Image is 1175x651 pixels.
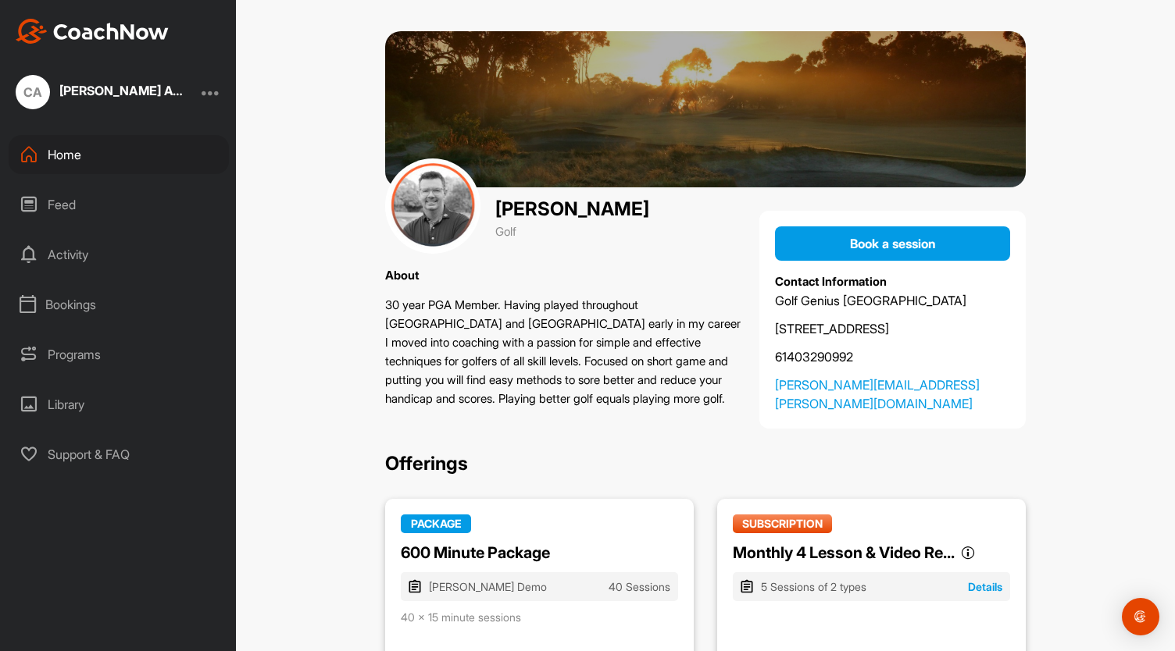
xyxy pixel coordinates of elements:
p: 30 year PGA Member. Having played throughout [GEOGRAPHIC_DATA] and [GEOGRAPHIC_DATA] early in my ... [385,296,741,408]
div: Home [9,135,229,174]
span: [PERSON_NAME] Demo [429,578,609,595]
a: 61403290992 [775,347,1010,366]
p: [PERSON_NAME] [495,195,649,223]
img: tags [741,579,753,593]
h2: Offerings [385,452,1026,475]
img: cover [385,158,480,254]
span: Book a session [850,236,936,251]
div: Monthly 4 Lesson & Video Reviews [733,541,955,564]
div: 5 Sessions of 2 types [761,578,960,595]
img: CoachNow [16,19,169,44]
p: Golf [495,223,649,241]
div: Bookings [9,285,229,324]
span: 40 Sessions [609,578,670,595]
div: Open Intercom Messenger [1122,598,1159,635]
div: [PERSON_NAME] Athlete [59,84,184,97]
span: PACKAGE [401,514,471,533]
div: 600 Minute Package [401,541,550,564]
div: CA [16,75,50,109]
span: SUBSCRIPTION [733,514,832,533]
button: Details [968,578,1002,595]
div: Feed [9,185,229,224]
img: cover [385,31,1026,187]
div: 40 x 15 minute sessions [401,609,678,625]
button: Book a session [775,226,1010,261]
p: [STREET_ADDRESS] [775,319,1010,338]
div: Activity [9,235,229,274]
p: Contact Information [775,273,1010,291]
div: Support & FAQ [9,435,229,474]
div: Programs [9,335,229,374]
img: tags [409,579,421,593]
label: About [385,268,420,283]
div: Library [9,385,229,424]
a: [PERSON_NAME][EMAIL_ADDRESS][PERSON_NAME][DOMAIN_NAME] [775,375,1010,413]
p: Golf Genius [GEOGRAPHIC_DATA] [775,291,1010,310]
